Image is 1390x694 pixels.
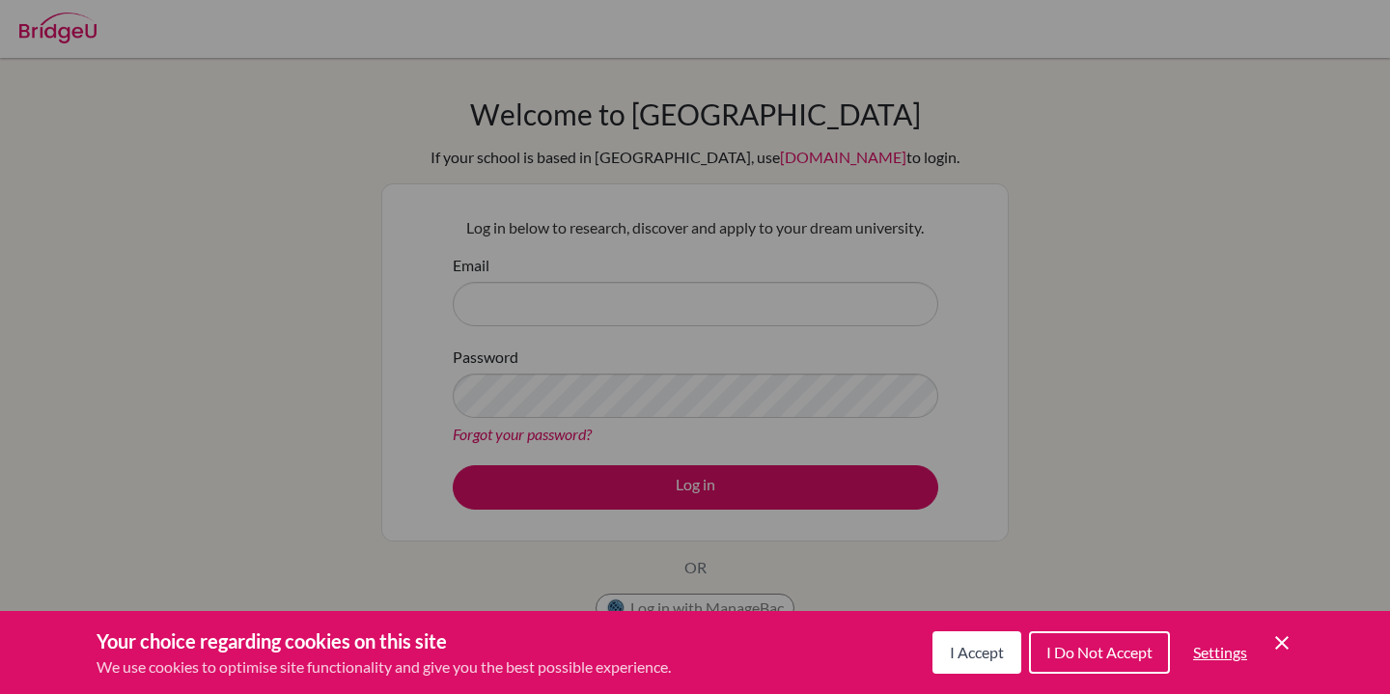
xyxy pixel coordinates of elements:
[97,626,671,655] h3: Your choice regarding cookies on this site
[1046,643,1153,661] span: I Do Not Accept
[1178,633,1263,672] button: Settings
[950,643,1004,661] span: I Accept
[1193,643,1247,661] span: Settings
[97,655,671,679] p: We use cookies to optimise site functionality and give you the best possible experience.
[1029,631,1170,674] button: I Do Not Accept
[1270,631,1293,654] button: Save and close
[932,631,1021,674] button: I Accept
